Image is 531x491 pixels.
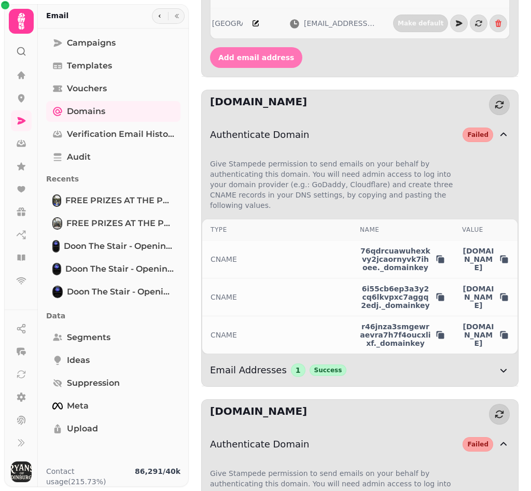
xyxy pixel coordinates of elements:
[247,15,264,32] button: Edit
[46,124,180,145] a: Verification email history
[135,467,180,475] b: 86,291 / 40k
[67,151,91,163] span: Audit
[67,331,110,344] span: Segments
[46,55,180,76] a: Templates
[202,429,518,460] button: Authenticate DomainFailed
[398,20,443,26] span: Make default
[360,226,445,234] div: Name
[46,101,180,122] a: Domains
[66,217,174,230] span: FREE PRIZES AT THE PEAR TREE
[462,285,509,310] button: [DOMAIN_NAME]
[462,226,509,234] div: Value
[46,213,180,234] a: FREE PRIZES AT THE PEAR TREEFREE PRIZES AT THE PEAR TREE
[53,287,62,297] img: Doon The Stair - Opening Night
[46,327,180,348] a: Segments
[202,150,467,219] p: Give Stampede permission to send emails on your behalf by authenticating this domain. You will ne...
[462,322,509,347] button: [DOMAIN_NAME]
[211,292,343,302] div: CNAME
[67,354,90,367] span: Ideas
[65,194,174,207] span: FREE PRIZES AT THE PEAR TREE [clone]
[46,78,180,99] a: Vouchers
[46,147,180,167] a: Audit
[53,264,60,274] img: Doon The Stair - Opening Night [clone]
[210,94,307,115] h2: [DOMAIN_NAME]
[310,364,347,376] div: Success
[46,418,180,439] a: Upload
[9,461,34,482] button: User avatar
[46,350,180,371] a: Ideas
[67,37,116,49] span: Campaigns
[210,437,309,452] span: Authenticate Domain
[67,377,120,389] span: Suppression
[360,322,445,347] button: r46jnza3smgewraevra7h7f4oucxlixf._domainkey
[46,396,180,416] a: Meta
[67,105,105,118] span: Domains
[211,254,343,264] div: CNAME
[46,170,180,188] p: Recents
[291,363,305,377] div: 1
[211,226,343,234] div: Type
[64,240,174,252] span: Doon The Stair - Opening Night [clone] [campaign]
[67,400,89,412] span: Meta
[67,82,107,95] span: Vouchers
[211,330,343,340] div: CNAME
[67,423,98,435] span: Upload
[67,286,174,298] span: Doon The Stair - Opening Night
[202,119,518,150] button: Authenticate DomainFailed
[210,47,302,68] button: Add email address
[11,461,32,482] img: User avatar
[202,355,518,386] button: Email Addresses1Success
[46,373,180,394] a: Suppression
[218,54,294,61] span: Add email address
[202,150,518,354] div: Authenticate DomainFailed
[463,128,493,142] div: Failed
[46,10,68,21] h2: Email
[140,18,288,29] span: [PERSON_NAME] of [GEOGRAPHIC_DATA]
[360,285,445,310] button: 6i55cb6ep3a3y2cq6lkvpxc7aggq2edj._domainkey
[46,282,180,302] a: Doon The Stair - Opening NightDoon The Stair - Opening Night
[46,259,180,279] a: Doon The Stair - Opening Night [clone]Doon The Stair - Opening Night [clone]
[38,29,189,458] nav: Tabs
[65,263,174,275] span: Doon The Stair - Opening Night [clone]
[53,218,61,229] img: FREE PRIZES AT THE PEAR TREE
[393,15,448,32] button: Make default
[46,306,180,325] p: Data
[46,190,180,211] a: FREE PRIZES AT THE PEAR TREE [clone]FREE PRIZES AT THE PEAR TREE [clone]
[67,60,112,72] span: Templates
[53,195,60,206] img: FREE PRIZES AT THE PEAR TREE [clone]
[67,128,174,141] span: Verification email history
[462,247,509,272] button: [DOMAIN_NAME]
[210,404,307,425] h2: [DOMAIN_NAME]
[46,33,180,53] a: Campaigns
[46,466,131,487] p: Contact usage (215.73%)
[46,236,180,257] a: Doon The Stair - Opening Night [clone] [campaign]Doon The Stair - Opening Night [clone] [campaign]
[53,241,59,251] img: Doon The Stair - Opening Night [clone] [campaign]
[210,363,287,377] span: Email Addresses
[463,437,493,452] div: Failed
[304,18,376,29] div: [EMAIL_ADDRESS][DOMAIN_NAME]
[210,128,309,142] span: Authenticate Domain
[360,247,445,272] button: 76qdrcuawuhexkvy2jcaornyvk7ihoee._domainkey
